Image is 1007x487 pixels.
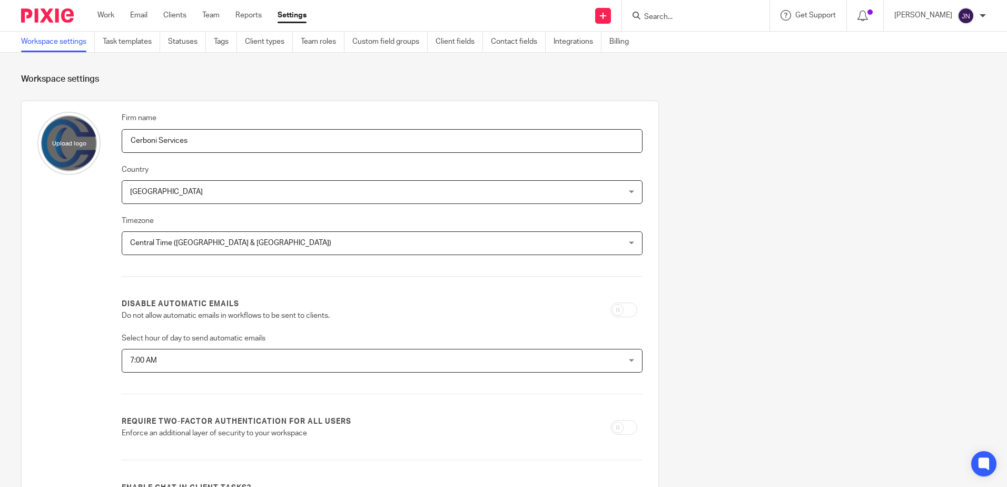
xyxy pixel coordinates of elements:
h1: Workspace settings [21,74,986,85]
input: Name of your firm [122,129,643,153]
a: Integrations [554,32,601,52]
label: Country [122,164,149,175]
a: Email [130,10,147,21]
a: Statuses [168,32,206,52]
a: Client types [245,32,293,52]
label: Disable automatic emails [122,299,239,309]
a: Contact fields [491,32,546,52]
p: Do not allow automatic emails in workflows to be sent to clients. [122,310,463,321]
a: Clients [163,10,186,21]
a: Reports [235,10,262,21]
img: svg%3E [957,7,974,24]
a: Work [97,10,114,21]
a: Settings [278,10,307,21]
label: Firm name [122,113,156,123]
a: Billing [609,32,637,52]
a: Task templates [103,32,160,52]
label: Require two-factor authentication for all users [122,416,351,427]
p: [PERSON_NAME] [894,10,952,21]
label: Select hour of day to send automatic emails [122,333,265,344]
a: Workspace settings [21,32,95,52]
span: Get Support [795,12,836,19]
a: Custom field groups [352,32,428,52]
input: Search [643,13,738,22]
span: 7:00 AM [130,357,157,364]
a: Client fields [436,32,483,52]
a: Tags [214,32,237,52]
span: Central Time ([GEOGRAPHIC_DATA] & [GEOGRAPHIC_DATA]) [130,239,331,247]
a: Team roles [301,32,344,52]
p: Enforce an additional layer of security to your workspace [122,428,463,439]
span: [GEOGRAPHIC_DATA] [130,188,203,196]
img: Pixie [21,8,74,23]
a: Team [202,10,220,21]
label: Timezone [122,216,154,226]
